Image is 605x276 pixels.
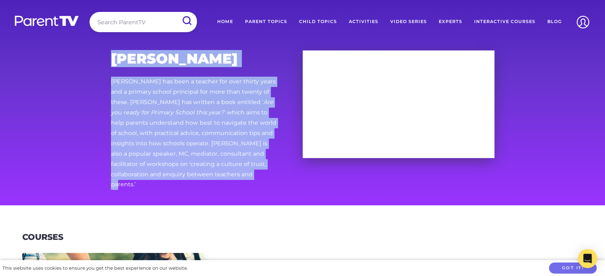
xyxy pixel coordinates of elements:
[14,15,80,27] img: parenttv-logo-white.4c85aaf.svg
[541,12,568,32] a: Blog
[433,12,468,32] a: Experts
[211,12,239,32] a: Home
[384,12,433,32] a: Video Series
[549,262,597,274] button: Got it!
[578,249,597,268] div: Open Intercom Messenger
[111,98,273,116] span: Are you ready for Primary School this year?
[2,264,188,272] div: This website uses cookies to ensure you get the best experience on our website.
[239,12,293,32] a: Parent Topics
[468,12,541,32] a: Interactive Courses
[293,12,343,32] a: Child Topics
[22,232,63,242] h3: Courses
[111,50,277,67] h2: [PERSON_NAME]
[343,12,384,32] a: Activities
[573,12,593,32] img: Account
[176,12,197,30] input: Submit
[111,78,276,106] span: [PERSON_NAME] has been a teacher for over thirty years and a primary school principal for more th...
[89,12,197,32] input: Search ParentTV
